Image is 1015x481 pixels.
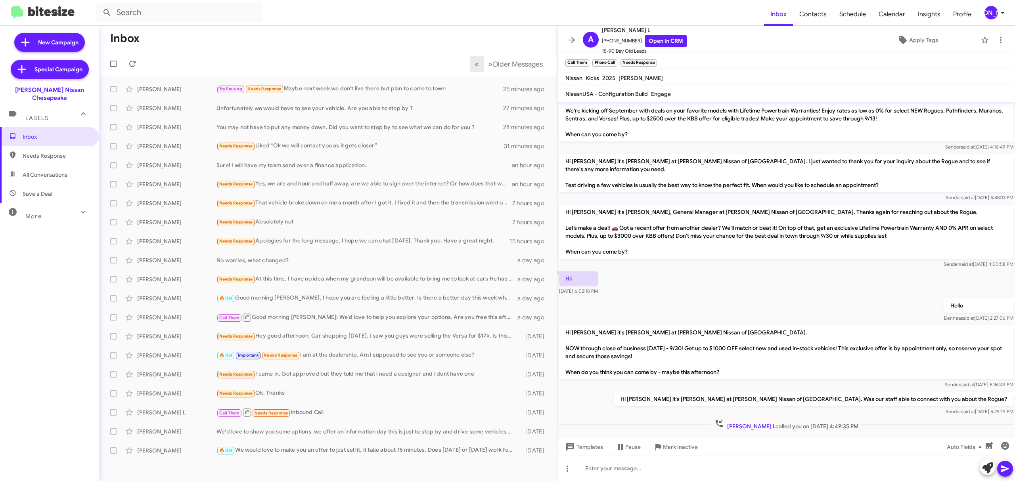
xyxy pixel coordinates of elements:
span: [DATE] 6:02:18 PM [559,288,598,294]
div: [PERSON_NAME] L [137,408,216,416]
p: Hii [559,271,598,286]
span: Dennea [DATE] 2:27:06 PM [944,315,1013,321]
div: I came in. Got approved but they told me that i need a cosigner and i dont have one [216,370,517,379]
div: [PERSON_NAME] [137,180,216,188]
span: Sender [DATE] 5:36:49 PM [945,382,1013,387]
button: Mark Inactive [647,440,704,454]
p: Hi [PERSON_NAME] it's [PERSON_NAME] at [PERSON_NAME] Nissan of [GEOGRAPHIC_DATA]. Was our staff a... [614,392,1013,406]
span: Call Them [219,315,240,321]
span: said at [961,315,975,321]
div: We would love to make you an offer to just sell it, it take about 15 minutes. Does [DATE] or [DAT... [216,446,517,455]
span: [PHONE_NUMBER] [602,35,687,47]
span: Needs Response [219,277,253,282]
button: Pause [609,440,647,454]
div: [PERSON_NAME] [137,275,216,283]
nav: Page navigation example [470,56,548,72]
div: an hour ago [512,180,551,188]
span: Contacts [793,3,833,26]
input: Search [96,3,262,22]
span: Needs Response [247,86,281,92]
a: Profile [947,3,978,26]
div: [PERSON_NAME] [137,332,216,340]
p: Hello [944,298,1013,313]
span: Needs Response [255,410,288,416]
div: [PERSON_NAME] [137,218,216,226]
div: That vehicle broke down on me a month after I got it. I fixed it and then the transmission went o... [216,199,512,208]
a: Inbox [764,3,793,26]
div: Absolutely not [216,218,512,227]
span: « [475,59,479,69]
h1: Inbox [110,32,140,45]
div: a day ago [517,294,551,302]
div: Maybe next week we don't live there but plan to come to town [216,84,503,94]
span: 🔥 Hot [219,353,233,358]
div: [PERSON_NAME] [137,294,216,302]
span: A [588,33,594,46]
span: Apply Tags [909,33,938,47]
div: Good morning [PERSON_NAME], I hope you are feeling a little better. Is there a better day this we... [216,294,517,303]
span: Pause [625,440,641,454]
div: [DATE] [517,332,551,340]
div: 2 hours ago [512,199,551,207]
span: Needs Response [219,391,253,396]
div: [PERSON_NAME] [137,123,216,131]
div: [PERSON_NAME] [137,370,216,378]
span: 🔥 Hot [219,296,233,301]
span: Engage [651,90,671,97]
span: Sender [DATE] 4:16:49 PM [945,144,1013,150]
span: New Campaign [38,38,79,46]
div: Yes, we are and hour and half away, are we able to sign over the internet? Or how does that work? [216,179,512,189]
span: Needs Response [219,200,253,206]
div: You may not have to put any money down. Did you want to stop by to see what we can do for you ? [216,123,503,131]
div: [PERSON_NAME] [137,104,216,112]
a: Insights [912,3,947,26]
span: called you on [DATE] 4:49:35 PM [711,419,862,430]
button: Apply Tags [858,33,977,47]
div: Inbound Call [216,407,517,417]
small: Needs Response [620,59,657,67]
div: [PERSON_NAME] [137,351,216,359]
span: NissanUSA - Configuration Build [565,90,648,97]
span: Mark Inactive [663,440,698,454]
span: Nissan [565,74,582,82]
p: Hi [PERSON_NAME] it's [PERSON_NAME], General Manager at [PERSON_NAME] Nissan of [GEOGRAPHIC_DATA]... [559,205,1013,259]
a: New Campaign [14,33,85,52]
span: Labels [25,115,48,122]
button: Next [483,56,548,72]
span: Needs Response [219,143,253,149]
div: an hour ago [512,161,551,169]
small: Call Them [565,59,589,67]
span: said at [961,195,975,200]
div: 2 hours ago [512,218,551,226]
span: Sender [DATE] 5:48:13 PM [946,195,1013,200]
span: Inbox [23,133,90,141]
span: Older Messages [492,60,543,69]
p: Hi [PERSON_NAME] it's [PERSON_NAME] at [PERSON_NAME] Nissan of [GEOGRAPHIC_DATA]. NOW through clo... [559,325,1013,379]
span: Needs Response [219,181,253,187]
span: Special Campaign [34,65,82,73]
div: a day ago [517,275,551,283]
div: At this time, I have no idea when my grandson will be available to bring me to look at cars He ha... [216,275,517,284]
span: said at [960,382,974,387]
div: [PERSON_NAME] [137,428,216,435]
span: Try Pausing [219,86,242,92]
span: 15-90 Day Old Leads [602,47,687,55]
span: Important [238,353,259,358]
button: Previous [470,56,484,72]
span: [PERSON_NAME] L [727,423,776,430]
span: » [488,59,492,69]
div: [PERSON_NAME] [137,389,216,397]
div: Sure! I will have my team send over a finance application. [216,161,512,169]
button: Templates [557,440,609,454]
div: [PERSON_NAME] [137,161,216,169]
div: I am at the dealership. Am I supposed to see you or someone else? [216,351,517,360]
span: Auto Fields [947,440,985,454]
span: 🔥 Hot [219,448,233,453]
div: No worries, what changed? [216,256,517,264]
div: [PERSON_NAME] [137,256,216,264]
span: Kicks [586,74,599,82]
span: Sender [DATE] 4:00:58 PM [944,261,1013,267]
span: Needs Response [219,334,253,339]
